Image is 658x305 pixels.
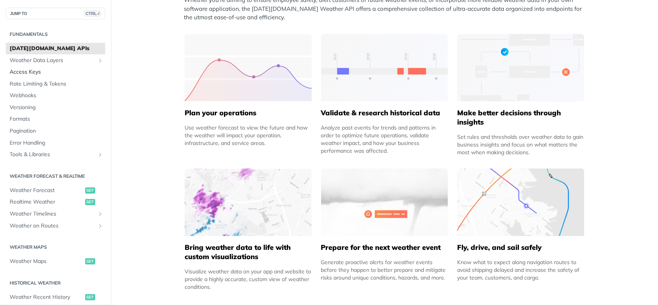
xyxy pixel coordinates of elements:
div: Visualize weather data on your app and website to provide a highly accurate, custom view of weath... [185,268,312,291]
img: 2c0a313-group-496-12x.svg [321,169,448,236]
span: Error Handling [10,139,103,147]
h2: Historical Weather [6,280,105,286]
span: Weather Maps [10,258,83,265]
span: get [85,258,95,265]
a: Weather Forecastget [6,185,105,196]
span: Pagination [10,127,103,135]
span: Formats [10,115,103,123]
span: Realtime Weather [10,198,83,206]
div: Set rules and thresholds over weather data to gain business insights and focus on what matters th... [457,133,584,156]
h5: Fly, drive, and sail safely [457,243,584,252]
h5: Validate & research historical data [321,108,448,118]
span: Weather Timelines [10,210,95,218]
span: Weather Forecast [10,187,83,194]
span: Tools & Libraries [10,151,95,158]
span: Weather Recent History [10,293,83,301]
img: 4463876-group-4982x.svg [185,169,312,236]
span: Rate Limiting & Tokens [10,80,103,88]
h2: Weather Forecast & realtime [6,173,105,180]
span: CTRL-/ [84,10,101,17]
a: Formats [6,113,105,125]
a: Error Handling [6,137,105,149]
a: Pagination [6,125,105,137]
h2: Weather Maps [6,244,105,251]
span: [DATE][DOMAIN_NAME] APIs [10,45,103,52]
a: Realtime Weatherget [6,196,105,208]
h5: Bring weather data to life with custom visualizations [185,243,312,261]
a: [DATE][DOMAIN_NAME] APIs [6,43,105,54]
div: Analyze past events for trends and patterns in order to optimize future operations, validate weat... [321,124,448,155]
button: Show subpages for Weather Data Layers [97,57,103,64]
span: Access Keys [10,68,103,76]
a: Versioning [6,102,105,113]
div: Generate proactive alerts for weather events before they happen to better prepare and mitigate ri... [321,258,448,281]
a: Weather on RoutesShow subpages for Weather on Routes [6,220,105,232]
span: get [85,199,95,205]
a: Webhooks [6,90,105,101]
a: Access Keys [6,66,105,78]
button: Show subpages for Weather Timelines [97,211,103,217]
a: Weather Data LayersShow subpages for Weather Data Layers [6,55,105,66]
img: 994b3d6-mask-group-32x.svg [457,169,584,236]
a: Tools & LibrariesShow subpages for Tools & Libraries [6,149,105,160]
span: Versioning [10,104,103,111]
img: 13d7ca0-group-496-2.svg [321,34,448,101]
a: Weather Recent Historyget [6,292,105,303]
button: Show subpages for Weather on Routes [97,223,103,229]
div: Know what to expect along navigation routes to avoid shipping delayed and increase the safety of ... [457,258,584,281]
span: Webhooks [10,92,103,99]
h5: Plan your operations [185,108,312,118]
div: Use weather forecast to view the future and how the weather will impact your operation, infrastru... [185,124,312,147]
h2: Fundamentals [6,31,105,38]
img: a22d113-group-496-32x.svg [457,34,584,101]
h5: Make better decisions through insights [457,108,584,127]
img: 39565e8-group-4962x.svg [185,34,312,101]
span: Weather Data Layers [10,57,95,64]
span: Weather on Routes [10,222,95,230]
button: JUMP TOCTRL-/ [6,8,105,19]
span: get [85,187,95,194]
button: Show subpages for Tools & Libraries [97,152,103,158]
a: Rate Limiting & Tokens [6,78,105,90]
a: Weather TimelinesShow subpages for Weather Timelines [6,208,105,220]
h5: Prepare for the next weather event [321,243,448,252]
a: Weather Mapsget [6,256,105,267]
span: get [85,294,95,300]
